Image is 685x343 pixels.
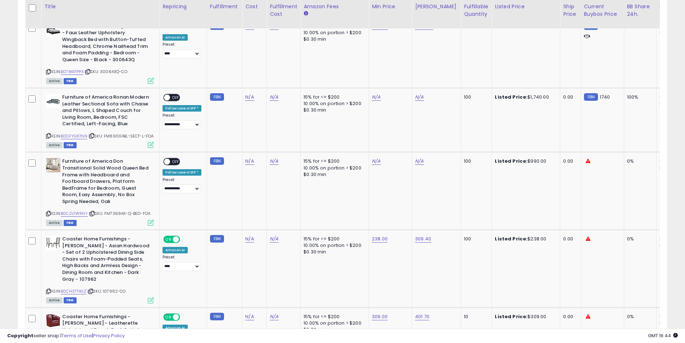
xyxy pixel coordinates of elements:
a: Privacy Policy [93,332,125,339]
div: FBA: 0 [659,236,683,242]
div: Title [44,3,156,10]
small: Amazon Fees. [303,10,308,17]
a: B0CH37T4GZ [61,288,86,294]
div: 100% [627,94,651,100]
div: 15% for <= $200 [303,94,363,100]
span: OFF [170,95,182,101]
div: Repricing [163,3,204,10]
a: N/A [270,94,278,101]
b: Listed Price: [495,23,528,30]
span: | SKU: 300643Q-CO [85,69,127,75]
div: Amazon Fees [303,3,366,10]
div: 10.00% on portion > $200 [303,320,363,326]
a: N/A [245,94,254,101]
span: All listings currently available for purchase on Amazon [46,297,63,303]
span: | SKU: 107962-CO [87,288,126,294]
div: $990.00 [495,158,554,164]
div: 0% [627,236,651,242]
a: 238.00 [372,235,388,243]
a: N/A [372,158,380,165]
div: [PERSON_NAME] [415,3,458,10]
div: 10.00% on portion > $200 [303,100,363,107]
img: 51R+CMtIRnL._SL40_.jpg [46,158,60,172]
a: B0DFYG6TNN [61,133,87,139]
div: $0.30 min [303,107,363,113]
div: FBM: 4 [659,320,683,326]
span: | SKU: FM7369AK-Q-BED-FOA [89,211,150,216]
div: Ship Price [563,3,577,18]
span: ON [164,314,173,320]
span: FBM [64,220,77,226]
div: Amazon AI [163,247,188,253]
div: 100 [464,236,486,242]
a: 401.70 [415,313,429,320]
span: 1740 [600,94,610,100]
span: ON [164,236,173,243]
img: 41N5sYHbzeL._SL40_.jpg [46,236,60,250]
span: All listings currently available for purchase on Amazon [46,220,63,226]
span: All listings currently available for purchase on Amazon [46,142,63,148]
div: FBA: 0 [659,313,683,320]
small: FBM [210,313,224,320]
div: FBM: 2 [659,100,683,107]
a: N/A [270,158,278,165]
small: FBM [584,93,598,101]
b: Furniture of America Ronan Modern Leather Sectional Sofa with Chaise and Pillows, L Shaped Couch ... [62,94,150,129]
div: seller snap | | [7,333,125,339]
a: N/A [415,158,424,165]
div: FBM: 7 [659,30,683,36]
div: $0.30 min [303,326,363,333]
img: 418lmBwasyL._SL40_.jpg [46,23,60,37]
span: 881.61 [600,23,613,30]
a: N/A [372,94,380,101]
div: 0% [627,158,651,164]
span: OFF [170,159,182,165]
div: Preset: [163,255,201,271]
a: B0CZLFWRNY [61,211,88,217]
span: 2025-09-9 16:44 GMT [648,332,678,339]
div: 15% for <= $200 [303,313,363,320]
div: 100 [464,94,486,100]
div: 0.00 [563,236,575,242]
div: Amazon AI [163,34,188,41]
div: $1,740.00 [495,94,554,100]
small: FBM [210,157,224,165]
a: 309.00 [372,313,388,320]
div: 10.00% on portion > $200 [303,30,363,36]
span: FBM [64,78,77,84]
div: Fulfillable Quantity [464,3,489,18]
div: FBA: 1 [659,94,683,100]
b: Coaster Home Furnishings - Barzini - Faux Leather Upholstery Wingback Bed with Button-Tufted Head... [62,23,150,65]
div: FBA: 0 [659,158,683,164]
div: Listed Price [495,3,557,10]
div: $238.00 [495,236,554,242]
a: N/A [270,313,278,320]
div: Preset: [163,42,201,58]
div: ASIN: [46,94,154,147]
div: FBM: 2 [659,165,683,171]
div: 10.00% on portion > $200 [303,165,363,171]
div: $0.30 min [303,249,363,255]
div: ASIN: [46,158,154,225]
div: 0.00 [563,94,575,100]
a: Terms of Use [61,332,92,339]
strong: Copyright [7,332,33,339]
div: 100 [464,158,486,164]
b: Coaster Home Furnishings - [PERSON_NAME] - Asian Hardwood - Set of 2 Upholstered Dining Side Chai... [62,236,150,284]
div: Follow Lowest SFP * [163,169,201,176]
div: BB Share 24h. [627,3,653,18]
div: Follow Lowest SFP * [163,105,201,112]
a: N/A [245,313,254,320]
div: Fulfillment [210,3,239,10]
div: Min Price [372,3,409,10]
div: Fulfillment Cost [270,3,297,18]
div: $0.30 min [303,171,363,178]
a: 309.40 [415,235,431,243]
div: 15% for <= $200 [303,158,363,164]
a: N/A [270,235,278,243]
span: OFF [179,236,191,243]
div: 0% [627,313,651,320]
div: 0.00 [563,313,575,320]
div: Cost [245,3,264,10]
span: | SKU: FM69004BL-SECT-L-FOA [88,133,154,139]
